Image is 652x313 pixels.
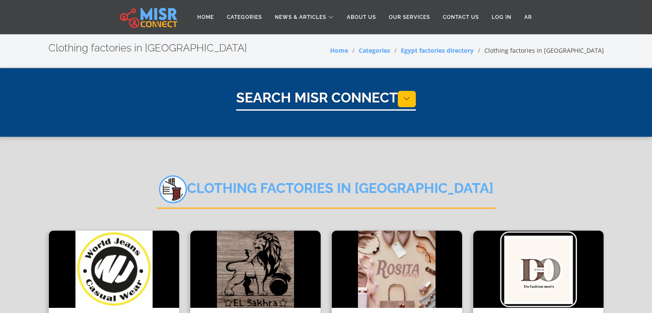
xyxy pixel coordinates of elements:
[275,13,326,21] span: News & Articles
[359,46,390,54] a: Categories
[236,90,416,111] h1: Search Misr Connect
[159,175,187,203] img: jc8qEEzyi89FPzAOrPPq.png
[120,6,177,28] img: main.misr_connect
[340,9,382,25] a: About Us
[401,46,474,54] a: Egypt factories directory
[436,9,485,25] a: Contact Us
[157,175,496,209] h2: Clothing factories in [GEOGRAPHIC_DATA]
[330,46,348,54] a: Home
[518,9,538,25] a: AR
[190,231,321,308] img: Al-Sakhra Ready-to-Wear Office
[474,46,604,55] li: Clothing factories in [GEOGRAPHIC_DATA]
[268,9,340,25] a: News & Articles
[48,42,247,54] h2: Clothing factories in [GEOGRAPHIC_DATA]
[473,231,604,308] img: Do Jeans
[332,231,462,308] img: Rosita Store
[485,9,518,25] a: Log in
[191,9,220,25] a: Home
[49,231,179,308] img: Syrian Jeans World Factory
[382,9,436,25] a: Our Services
[220,9,268,25] a: Categories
